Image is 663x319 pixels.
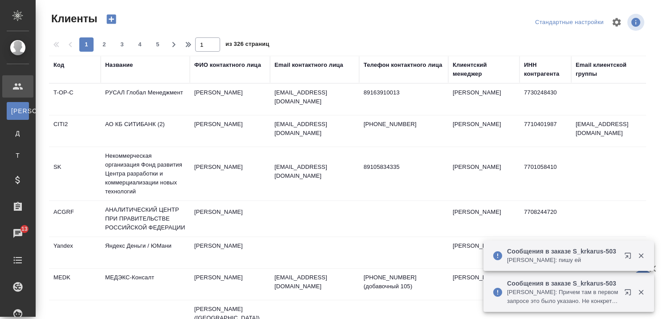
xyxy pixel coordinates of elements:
td: [EMAIL_ADDRESS][DOMAIN_NAME] [571,237,651,268]
td: 7750005725 [520,237,571,268]
span: 3 [115,40,129,49]
button: Открыть в новой вкладке [619,247,640,268]
td: АО КБ СИТИБАНК (2) [101,115,190,147]
a: Т [7,147,29,164]
td: CITI2 [49,115,101,147]
p: Сообщения в заказе S_krkarus-503 [507,247,618,256]
div: Email клиентской группы [576,61,647,78]
a: 13 [2,222,33,245]
td: Yandex [49,237,101,268]
td: [PERSON_NAME] [190,203,270,234]
td: РУСАЛ Глобал Менеджмент [101,84,190,115]
td: [PERSON_NAME] [190,115,270,147]
button: Закрыть [632,252,650,260]
span: Посмотреть информацию [627,14,646,31]
td: ACGRF [49,203,101,234]
span: Настроить таблицу [606,12,627,33]
td: [PERSON_NAME] [448,237,520,268]
div: split button [533,16,606,29]
span: Т [11,151,25,160]
p: [PHONE_NUMBER] [364,120,444,129]
button: Закрыть [632,288,650,296]
p: 89105834335 [364,163,444,172]
span: из 326 страниц [225,39,269,52]
button: Создать [101,12,122,27]
div: Клиентский менеджер [453,61,515,78]
span: [PERSON_NAME] [11,106,25,115]
a: [PERSON_NAME] [7,102,29,120]
td: SK [49,158,101,189]
td: [PERSON_NAME] [448,115,520,147]
a: Д [7,124,29,142]
p: [EMAIL_ADDRESS][DOMAIN_NAME] [274,273,355,291]
p: [PHONE_NUMBER] (добавочный 105) [364,273,444,291]
td: T-OP-C [49,84,101,115]
button: 4 [133,37,147,52]
div: Код [53,61,64,70]
td: [PERSON_NAME] [190,84,270,115]
span: 5 [151,40,165,49]
div: ИНН контрагента [524,61,567,78]
td: [PERSON_NAME] [190,237,270,268]
p: 89163910013 [364,88,444,97]
td: [PERSON_NAME] [448,84,520,115]
td: 7710401987 [520,115,571,147]
p: [EMAIL_ADDRESS][DOMAIN_NAME] [274,88,355,106]
td: АНАЛИТИЧЕСКИЙ ЦЕНТР ПРИ ПРАВИТЕЛЬСТВЕ РОССИЙСКОЙ ФЕДЕРАЦИИ [101,201,190,237]
td: [EMAIL_ADDRESS][DOMAIN_NAME] [571,115,651,147]
td: 7701058410 [520,158,571,189]
button: 5 [151,37,165,52]
p: Сообщения в заказе S_krkarus-503 [507,279,618,288]
span: Д [11,129,25,138]
button: 3 [115,37,129,52]
td: [PERSON_NAME] [448,269,520,300]
span: Клиенты [49,12,97,26]
div: Название [105,61,133,70]
td: МЕДЭКС-Консалт [101,269,190,300]
td: [PERSON_NAME] [448,158,520,189]
p: [PERSON_NAME]: Причем там в первом запросе это было указано. Не конкретно, но был запрос проверит... [507,288,618,306]
span: 4 [133,40,147,49]
p: [EMAIL_ADDRESS][DOMAIN_NAME] [274,120,355,138]
div: Email контактного лица [274,61,343,70]
span: 2 [97,40,111,49]
td: MEDK [49,269,101,300]
span: 13 [16,225,33,233]
div: Телефон контактного лица [364,61,442,70]
td: Яндекс Деньги / ЮМани [101,237,190,268]
p: [EMAIL_ADDRESS][DOMAIN_NAME] [274,163,355,180]
td: [PERSON_NAME] [448,203,520,234]
div: ФИО контактного лица [194,61,261,70]
td: [PERSON_NAME] [190,269,270,300]
td: 7730248430 [520,84,571,115]
td: Некоммерческая организация Фонд развития Центра разработки и коммерциализации новых технологий [101,147,190,200]
td: [PERSON_NAME] [190,158,270,189]
button: 2 [97,37,111,52]
td: 7708244720 [520,203,571,234]
button: Открыть в новой вкладке [619,283,640,305]
p: [PERSON_NAME]: пишу ей [507,256,618,265]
